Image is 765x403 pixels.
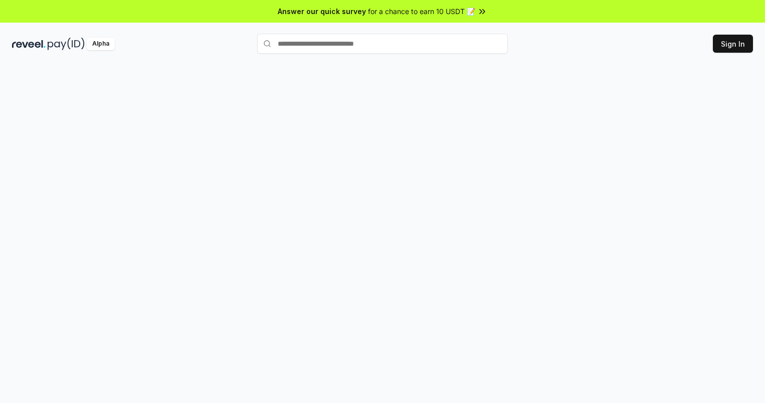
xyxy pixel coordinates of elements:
div: Alpha [87,38,115,50]
button: Sign In [713,35,753,53]
img: pay_id [48,38,85,50]
span: Answer our quick survey [278,6,366,17]
img: reveel_dark [12,38,46,50]
span: for a chance to earn 10 USDT 📝 [368,6,475,17]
